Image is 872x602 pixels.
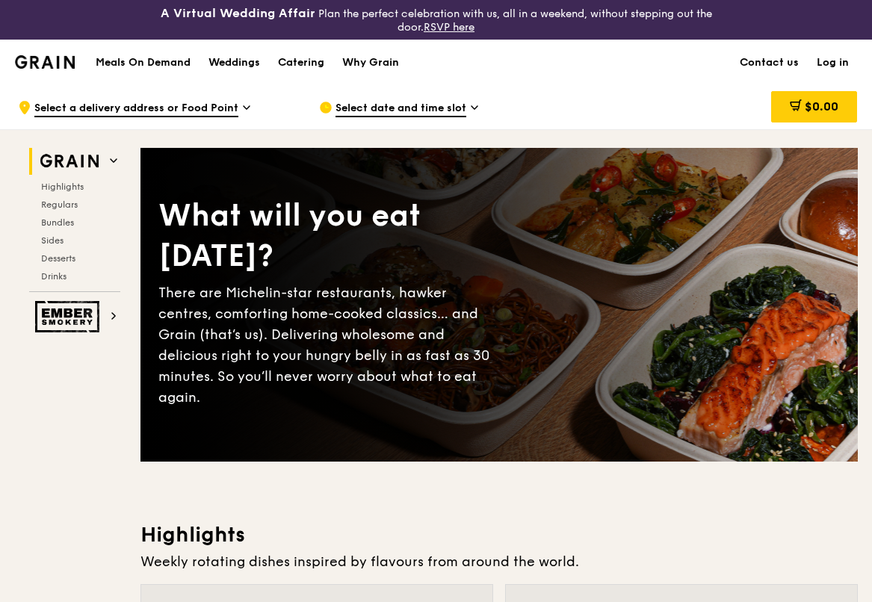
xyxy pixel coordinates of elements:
[34,101,238,117] span: Select a delivery address or Food Point
[140,521,858,548] h3: Highlights
[35,148,104,175] img: Grain web logo
[208,40,260,85] div: Weddings
[41,217,74,228] span: Bundles
[96,55,191,70] h1: Meals On Demand
[41,235,64,246] span: Sides
[200,40,269,85] a: Weddings
[805,99,838,114] span: $0.00
[140,551,858,572] div: Weekly rotating dishes inspired by flavours from around the world.
[41,181,84,192] span: Highlights
[41,271,67,282] span: Drinks
[269,40,333,85] a: Catering
[15,39,75,84] a: GrainGrain
[146,6,727,34] div: Plan the perfect celebration with us, all in a weekend, without stepping out the door.
[731,40,808,85] a: Contact us
[342,40,399,85] div: Why Grain
[41,199,78,210] span: Regulars
[808,40,858,85] a: Log in
[158,196,499,276] div: What will you eat [DATE]?
[158,282,499,408] div: There are Michelin-star restaurants, hawker centres, comforting home-cooked classics… and Grain (...
[335,101,466,117] span: Select date and time slot
[41,253,75,264] span: Desserts
[424,21,474,34] a: RSVP here
[278,40,324,85] div: Catering
[161,6,315,21] h3: A Virtual Wedding Affair
[35,301,104,332] img: Ember Smokery web logo
[15,55,75,69] img: Grain
[333,40,408,85] a: Why Grain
